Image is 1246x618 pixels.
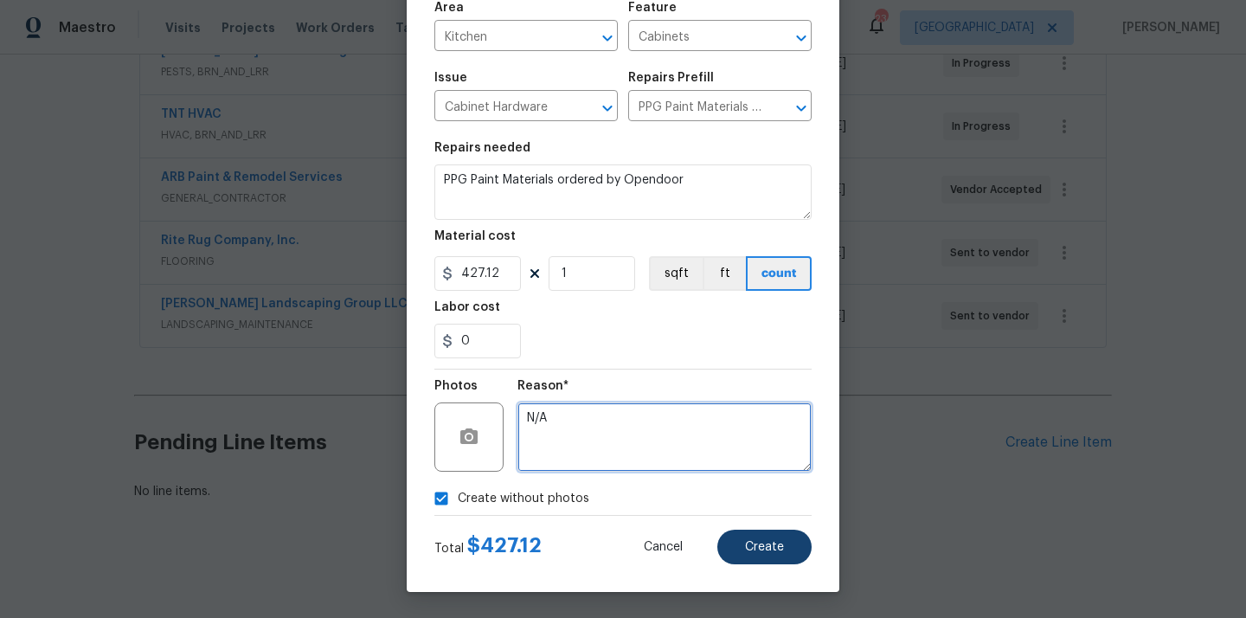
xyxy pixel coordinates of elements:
[628,72,714,84] h5: Repairs Prefill
[746,256,812,291] button: count
[434,2,464,14] h5: Area
[628,2,677,14] h5: Feature
[434,230,516,242] h5: Material cost
[595,26,620,50] button: Open
[789,96,813,120] button: Open
[434,301,500,313] h5: Labor cost
[434,72,467,84] h5: Issue
[458,490,589,508] span: Create without photos
[517,402,812,472] textarea: N/A
[517,380,568,392] h5: Reason*
[595,96,620,120] button: Open
[434,164,812,220] textarea: PPG Paint Materials ordered by Opendoor
[789,26,813,50] button: Open
[644,541,683,554] span: Cancel
[434,537,542,557] div: Total
[434,380,478,392] h5: Photos
[649,256,703,291] button: sqft
[745,541,784,554] span: Create
[616,530,710,564] button: Cancel
[703,256,746,291] button: ft
[717,530,812,564] button: Create
[434,142,530,154] h5: Repairs needed
[467,535,542,556] span: $ 427.12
